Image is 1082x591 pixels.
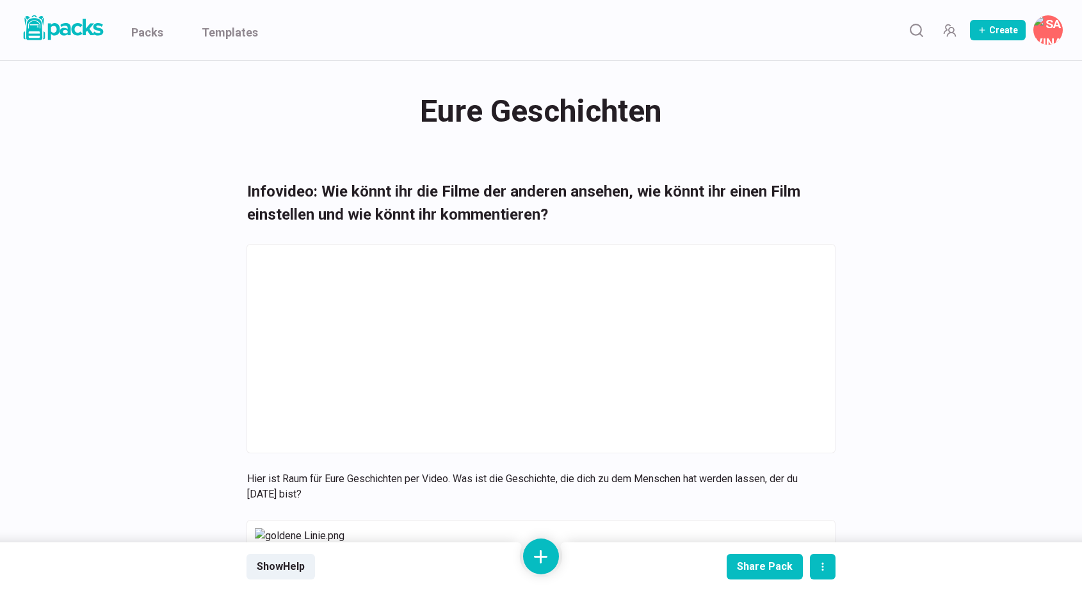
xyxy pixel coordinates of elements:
button: Manage Team Invites [937,17,962,43]
button: ShowHelp [246,554,315,579]
button: Share Pack [727,554,803,579]
p: Hier ist Raum für Eure Geschichten per Video. Was ist die Geschichte, die dich zu dem Menschen ha... [247,471,820,502]
img: Packs logo [19,13,106,43]
button: Create Pack [970,20,1026,40]
button: Savina Tilmann [1033,15,1063,45]
span: Eure Geschichten [420,86,662,136]
h3: Infovideo: Wie könnt ihr die Filme der anderen ansehen, wie könnt ihr einen Film einstellen und w... [247,180,820,226]
button: Search [903,17,929,43]
iframe: iframe [349,252,733,445]
div: Share Pack [737,560,793,572]
button: actions [810,554,836,579]
img: goldene Linie.png [255,528,827,568]
a: Packs logo [19,13,106,47]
